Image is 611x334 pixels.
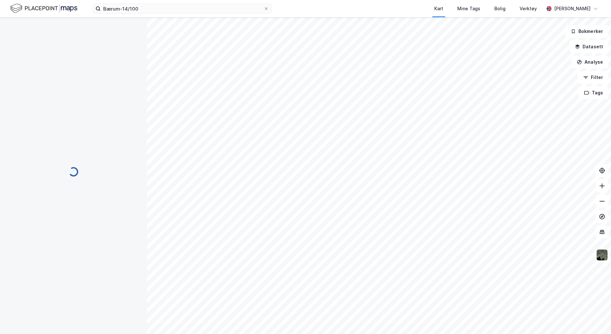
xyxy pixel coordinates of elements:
button: Bokmerker [565,25,608,38]
div: Mine Tags [457,5,480,12]
button: Filter [578,71,608,84]
button: Analyse [571,56,608,68]
button: Tags [579,86,608,99]
button: Datasett [569,40,608,53]
div: [PERSON_NAME] [554,5,591,12]
img: logo.f888ab2527a4732fd821a326f86c7f29.svg [10,3,77,14]
div: Bolig [494,5,506,12]
iframe: Chat Widget [579,303,611,334]
input: Søk på adresse, matrikkel, gårdeiere, leietakere eller personer [101,4,264,13]
div: Verktøy [520,5,537,12]
div: Kontrollprogram for chat [579,303,611,334]
div: Kart [434,5,443,12]
img: spinner.a6d8c91a73a9ac5275cf975e30b51cfb.svg [68,167,79,177]
img: 9k= [596,249,608,261]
